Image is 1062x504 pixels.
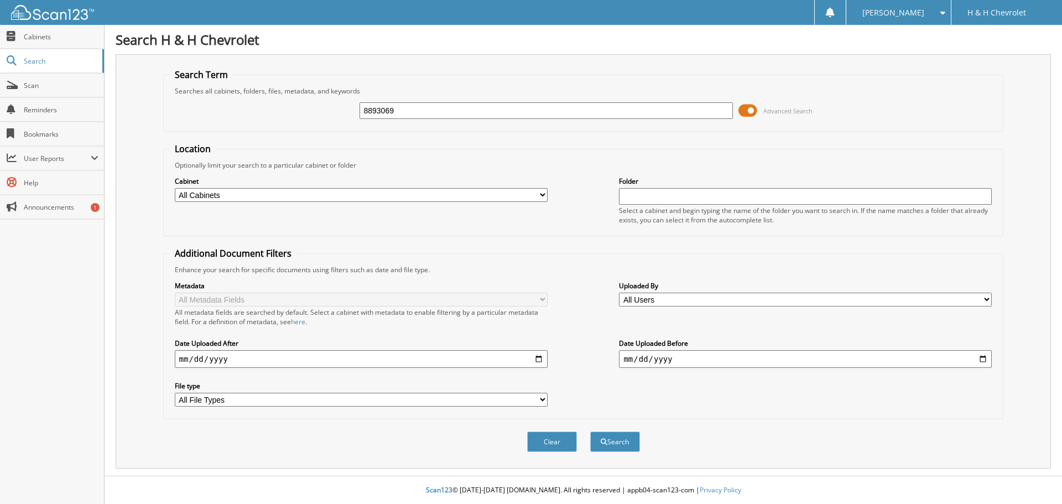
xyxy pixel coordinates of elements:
[619,339,992,348] label: Date Uploaded Before
[862,9,924,16] span: [PERSON_NAME]
[24,56,97,66] span: Search
[24,202,98,212] span: Announcements
[967,9,1026,16] span: H & H Chevrolet
[700,485,741,495] a: Privacy Policy
[619,350,992,368] input: end
[169,247,297,259] legend: Additional Document Filters
[175,381,548,391] label: File type
[105,477,1062,504] div: © [DATE]-[DATE] [DOMAIN_NAME]. All rights reserved | appb04-scan123-com |
[763,107,813,115] span: Advanced Search
[11,5,94,20] img: scan123-logo-white.svg
[175,281,548,290] label: Metadata
[619,206,992,225] div: Select a cabinet and begin typing the name of the folder you want to search in. If the name match...
[619,176,992,186] label: Folder
[24,178,98,188] span: Help
[175,308,548,326] div: All metadata fields are searched by default. Select a cabinet with metadata to enable filtering b...
[527,432,577,452] button: Clear
[24,105,98,115] span: Reminders
[24,81,98,90] span: Scan
[590,432,640,452] button: Search
[175,176,548,186] label: Cabinet
[169,86,998,96] div: Searches all cabinets, folders, files, metadata, and keywords
[169,160,998,170] div: Optionally limit your search to a particular cabinet or folder
[169,69,233,81] legend: Search Term
[175,350,548,368] input: start
[116,30,1051,49] h1: Search H & H Chevrolet
[24,129,98,139] span: Bookmarks
[169,265,998,274] div: Enhance your search for specific documents using filters such as date and file type.
[291,317,305,326] a: here
[175,339,548,348] label: Date Uploaded After
[169,143,216,155] legend: Location
[91,203,100,212] div: 1
[619,281,992,290] label: Uploaded By
[24,154,91,163] span: User Reports
[24,32,98,41] span: Cabinets
[426,485,452,495] span: Scan123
